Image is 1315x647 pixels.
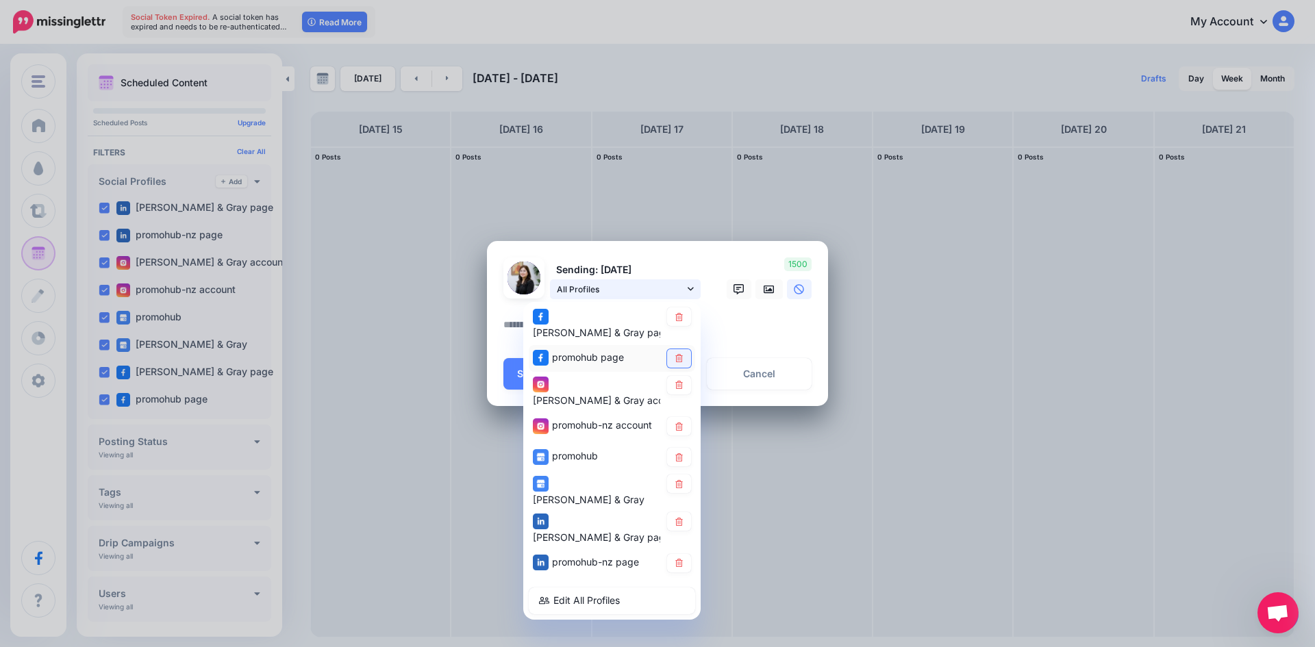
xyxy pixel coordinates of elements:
[533,418,549,434] img: instagram-square.png
[533,513,549,529] img: linkedin-square.png
[533,309,549,325] img: facebook-square.png
[552,419,652,431] span: promohub-nz account
[533,377,549,392] img: instagram-square.png
[550,262,701,278] p: Sending: [DATE]
[533,394,684,406] span: [PERSON_NAME] & Gray account
[533,327,671,338] span: [PERSON_NAME] & Gray page
[529,587,695,614] a: Edit All Profiles
[552,450,598,461] span: promohub
[533,555,549,570] img: linkedin-square.png
[552,351,624,363] span: promohub page
[533,449,549,465] img: google_business-square.png
[557,282,684,296] span: All Profiles
[550,279,701,299] a: All Profiles
[533,476,549,492] img: google_business-square.png
[503,358,588,390] button: Schedule
[784,257,812,271] span: 1500
[517,369,561,379] span: Schedule
[533,494,644,505] span: [PERSON_NAME] & Gray
[552,556,639,568] span: promohub-nz page
[533,350,549,366] img: facebook-square.png
[707,358,812,390] a: Cancel
[533,531,671,543] span: [PERSON_NAME] & Gray page
[508,262,540,294] img: 1743831563834-79790.png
